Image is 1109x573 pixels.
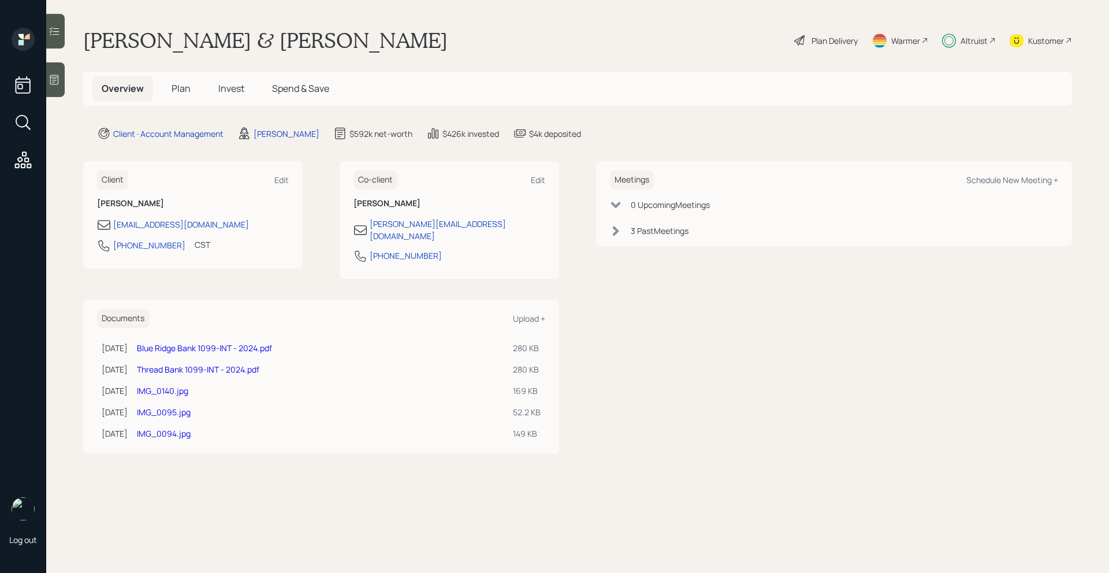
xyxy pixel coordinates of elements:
[349,128,412,140] div: $592k net-worth
[513,427,541,440] div: 149 KB
[137,428,191,439] a: IMG_0094.jpg
[442,128,499,140] div: $426k invested
[102,363,128,375] div: [DATE]
[254,128,319,140] div: [PERSON_NAME]
[102,427,128,440] div: [DATE]
[529,128,581,140] div: $4k deposited
[137,385,188,396] a: IMG_0140.jpg
[218,82,244,95] span: Invest
[513,406,541,418] div: 52.2 KB
[83,28,448,53] h1: [PERSON_NAME] & [PERSON_NAME]
[966,174,1058,185] div: Schedule New Meeting +
[531,174,545,185] div: Edit
[1028,35,1064,47] div: Kustomer
[97,309,149,328] h6: Documents
[353,199,545,209] h6: [PERSON_NAME]
[513,385,541,397] div: 169 KB
[102,385,128,397] div: [DATE]
[9,534,37,545] div: Log out
[631,225,689,237] div: 3 Past Meeting s
[353,170,397,189] h6: Co-client
[195,239,210,251] div: CST
[137,343,272,354] a: Blue Ridge Bank 1099-INT - 2024.pdf
[137,364,259,375] a: Thread Bank 1099-INT - 2024.pdf
[102,82,144,95] span: Overview
[137,407,191,418] a: IMG_0095.jpg
[961,35,988,47] div: Altruist
[102,406,128,418] div: [DATE]
[370,250,442,262] div: [PHONE_NUMBER]
[891,35,920,47] div: Warmer
[12,497,35,520] img: michael-russo-headshot.png
[113,239,185,251] div: [PHONE_NUMBER]
[102,342,128,354] div: [DATE]
[513,342,541,354] div: 280 KB
[631,199,710,211] div: 0 Upcoming Meeting s
[370,218,545,242] div: [PERSON_NAME][EMAIL_ADDRESS][DOMAIN_NAME]
[610,170,654,189] h6: Meetings
[113,218,249,230] div: [EMAIL_ADDRESS][DOMAIN_NAME]
[513,313,545,324] div: Upload +
[97,170,128,189] h6: Client
[272,82,329,95] span: Spend & Save
[274,174,289,185] div: Edit
[113,128,224,140] div: Client · Account Management
[172,82,191,95] span: Plan
[513,363,541,375] div: 280 KB
[812,35,858,47] div: Plan Delivery
[97,199,289,209] h6: [PERSON_NAME]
